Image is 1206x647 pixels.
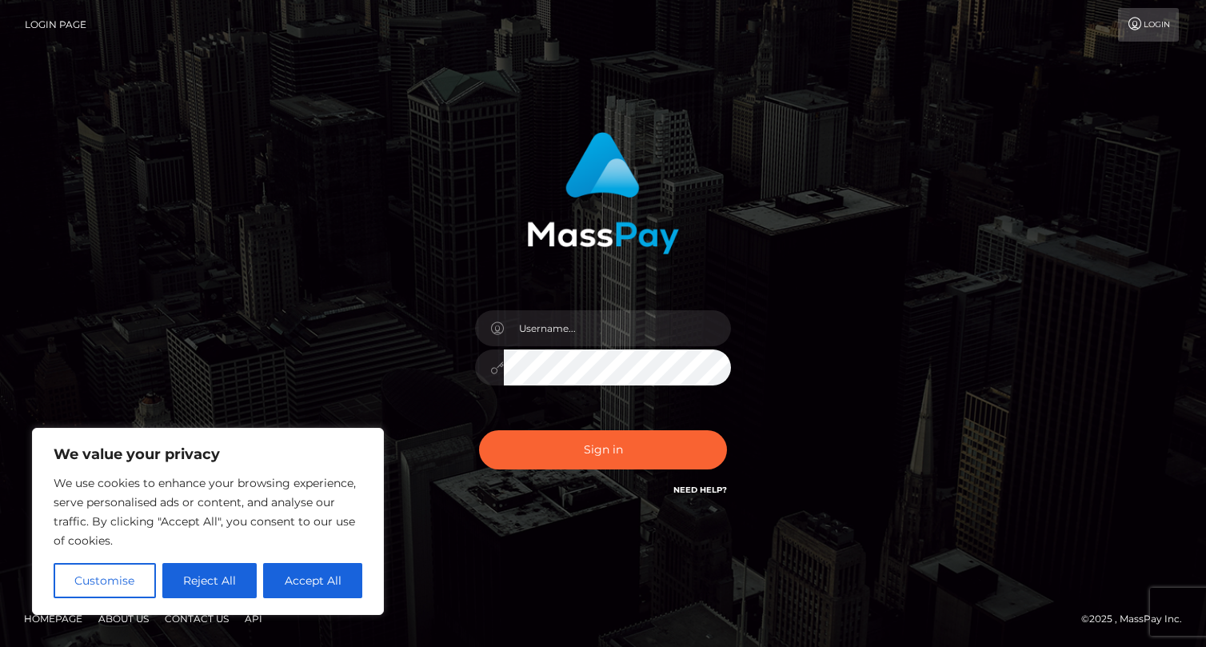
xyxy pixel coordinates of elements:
[25,8,86,42] a: Login Page
[32,428,384,615] div: We value your privacy
[1118,8,1179,42] a: Login
[18,606,89,631] a: Homepage
[1081,610,1194,628] div: © 2025 , MassPay Inc.
[673,485,727,495] a: Need Help?
[263,563,362,598] button: Accept All
[504,310,731,346] input: Username...
[54,563,156,598] button: Customise
[479,430,727,469] button: Sign in
[158,606,235,631] a: Contact Us
[54,445,362,464] p: We value your privacy
[54,473,362,550] p: We use cookies to enhance your browsing experience, serve personalised ads or content, and analys...
[162,563,258,598] button: Reject All
[92,606,155,631] a: About Us
[527,132,679,254] img: MassPay Login
[238,606,269,631] a: API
